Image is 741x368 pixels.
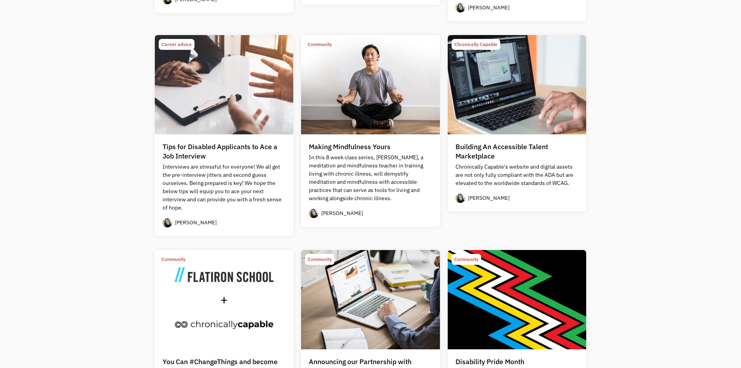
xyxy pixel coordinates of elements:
div: [PERSON_NAME] [468,194,510,202]
div: Community [308,255,332,264]
div: Chronically Capable [454,40,498,49]
div: Disability Pride Month [455,357,524,366]
div: Making Mindfulness Yours [309,142,391,151]
div: Community [454,255,478,264]
p: Interviews are stressful for everyone! We all get the pre-interview jitters and second guess ours... [163,163,286,212]
div: [PERSON_NAME] [175,219,217,226]
div: Building An Accessible Talent Marketplace [455,142,579,161]
a: CommunityMaking Mindfulness YoursIn this 8 week class series, [PERSON_NAME], a meditation and min... [301,35,440,227]
div: [PERSON_NAME] [468,4,510,11]
div: [PERSON_NAME] [321,210,363,217]
p: In this 8 week class series, [PERSON_NAME], a meditation and mindfulness teacher in training livi... [309,153,432,202]
div: Tips for Disabled Applicants to Ace a Job Interview [163,142,286,161]
p: Chronically Capable's website and digital assets are not only fully compliant with the ADA but ar... [455,163,579,187]
div: Community [308,40,332,49]
div: Community [161,255,186,264]
div: Career advice [161,40,192,49]
a: Chronically CapableBuilding An Accessible Talent MarketplaceChronically Capable's website and dig... [448,35,587,211]
a: Career adviceTips for Disabled Applicants to Ace a Job InterviewInterviews are stressful for ever... [155,35,294,236]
